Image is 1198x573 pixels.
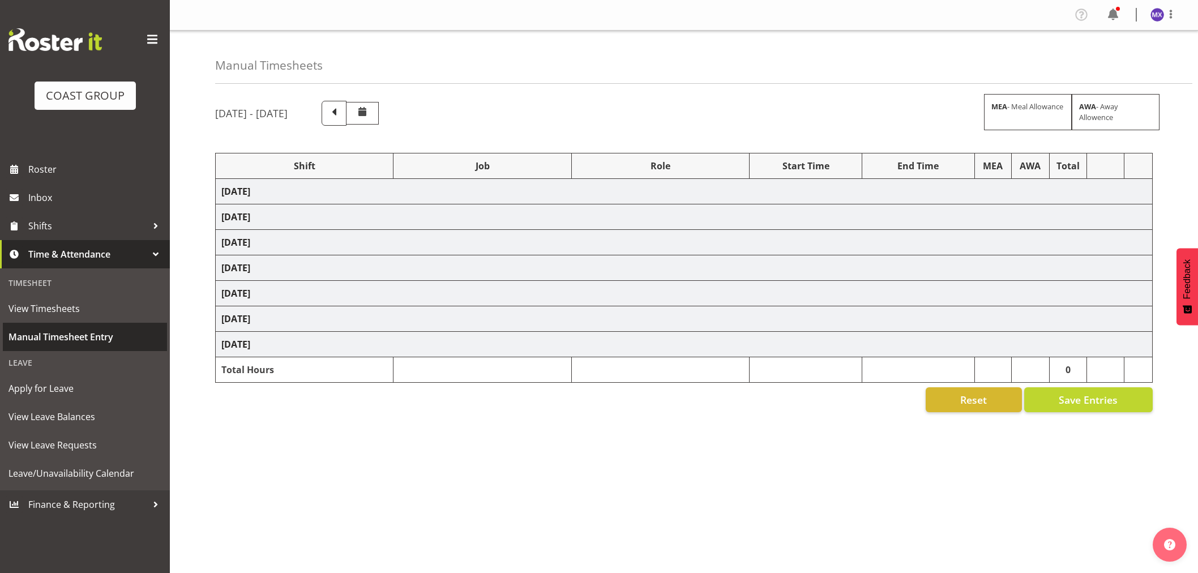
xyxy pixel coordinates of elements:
[28,189,164,206] span: Inbox
[1164,539,1175,550] img: help-xxl-2.png
[216,179,1153,204] td: [DATE]
[8,328,161,345] span: Manual Timesheet Entry
[1176,248,1198,325] button: Feedback - Show survey
[216,204,1153,230] td: [DATE]
[1055,159,1081,173] div: Total
[28,496,147,513] span: Finance & Reporting
[3,294,167,323] a: View Timesheets
[3,271,167,294] div: Timesheet
[216,306,1153,332] td: [DATE]
[984,94,1072,130] div: - Meal Allowance
[216,281,1153,306] td: [DATE]
[215,59,323,72] h4: Manual Timesheets
[3,403,167,431] a: View Leave Balances
[1150,8,1164,22] img: michelle-xiang8229.jpg
[960,392,987,407] span: Reset
[868,159,969,173] div: End Time
[216,230,1153,255] td: [DATE]
[215,107,288,119] h5: [DATE] - [DATE]
[8,408,161,425] span: View Leave Balances
[3,351,167,374] div: Leave
[926,387,1022,412] button: Reset
[3,374,167,403] a: Apply for Leave
[755,159,856,173] div: Start Time
[399,159,565,173] div: Job
[1024,387,1153,412] button: Save Entries
[8,300,161,317] span: View Timesheets
[46,87,125,104] div: COAST GROUP
[28,246,147,263] span: Time & Attendance
[8,437,161,454] span: View Leave Requests
[1182,259,1192,299] span: Feedback
[577,159,743,173] div: Role
[1017,159,1043,173] div: AWA
[991,101,1007,112] strong: MEA
[981,159,1006,173] div: MEA
[216,255,1153,281] td: [DATE]
[8,465,161,482] span: Leave/Unavailability Calendar
[216,332,1153,357] td: [DATE]
[1072,94,1160,130] div: - Away Allowence
[216,357,393,383] td: Total Hours
[3,431,167,459] a: View Leave Requests
[1049,357,1086,383] td: 0
[8,380,161,397] span: Apply for Leave
[3,323,167,351] a: Manual Timesheet Entry
[8,28,102,51] img: Rosterit website logo
[1079,101,1096,112] strong: AWA
[1059,392,1118,407] span: Save Entries
[28,217,147,234] span: Shifts
[28,161,164,178] span: Roster
[3,459,167,488] a: Leave/Unavailability Calendar
[221,159,387,173] div: Shift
